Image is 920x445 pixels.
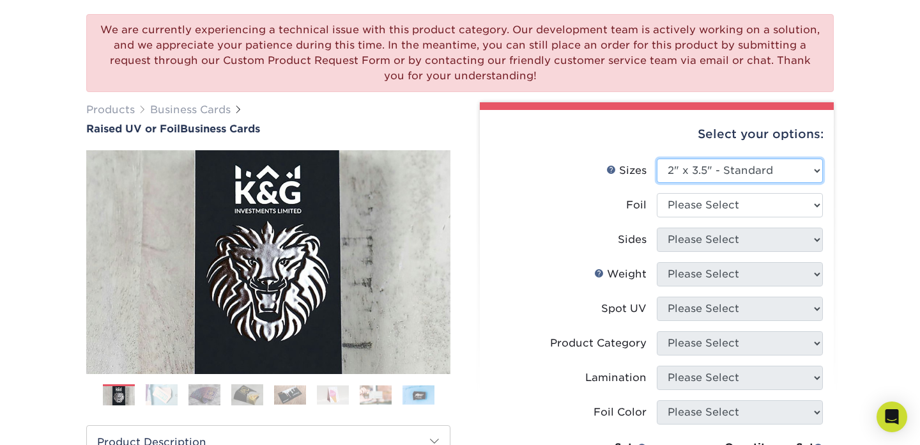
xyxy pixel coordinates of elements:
a: Business Cards [150,104,231,116]
a: Products [86,104,135,116]
div: Sides [618,232,647,247]
div: Lamination [585,370,647,386]
div: Sizes [606,163,647,178]
div: Select your options: [490,110,824,159]
div: We are currently experiencing a technical issue with this product category. Our development team ... [86,14,834,92]
div: Foil [626,198,647,213]
img: Business Cards 07 [360,385,392,405]
div: Open Intercom Messenger [877,402,907,432]
img: Business Cards 03 [188,384,220,406]
div: Foil Color [594,405,647,420]
a: Raised UV or FoilBusiness Cards [86,123,450,135]
img: Business Cards 05 [274,385,306,405]
img: Business Cards 06 [317,385,349,405]
div: Product Category [550,336,647,351]
h1: Business Cards [86,123,450,135]
img: Business Cards 08 [402,385,434,405]
img: Business Cards 04 [231,384,263,406]
span: Raised UV or Foil [86,123,180,135]
img: Business Cards 01 [103,380,135,412]
img: Raised UV or Foil 01 [86,80,450,444]
img: Business Cards 02 [146,384,178,406]
div: Spot UV [601,301,647,316]
div: Weight [594,267,647,282]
